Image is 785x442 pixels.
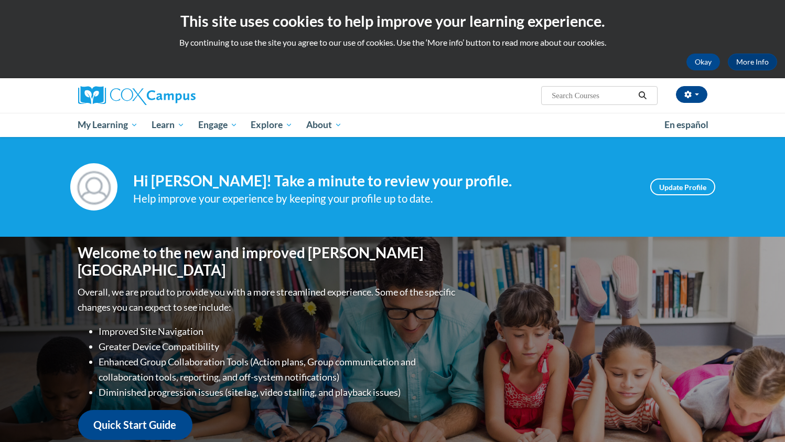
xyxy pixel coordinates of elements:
a: Cox Campus [78,86,277,105]
a: About [299,113,349,137]
h1: Welcome to the new and improved [PERSON_NAME][GEOGRAPHIC_DATA] [78,244,458,279]
img: Profile Image [70,163,117,211]
a: En español [658,114,715,136]
div: Main menu [62,113,723,137]
p: By continuing to use the site you agree to our use of cookies. Use the ‘More info’ button to read... [8,37,777,48]
img: Cox Campus [78,86,196,105]
span: My Learning [78,119,138,131]
a: My Learning [71,113,145,137]
button: Account Settings [676,86,707,103]
span: En español [664,119,708,130]
button: Search [635,89,650,102]
a: Quick Start Guide [78,410,192,440]
p: Overall, we are proud to provide you with a more streamlined experience. Some of the specific cha... [78,285,458,315]
div: Help improve your experience by keeping your profile up to date. [133,190,635,207]
span: Explore [251,119,293,131]
a: More Info [728,54,777,70]
li: Enhanced Group Collaboration Tools (Action plans, Group communication and collaboration tools, re... [99,354,458,385]
span: Engage [198,119,238,131]
a: Engage [191,113,244,137]
li: Diminished progression issues (site lag, video stalling, and playback issues) [99,385,458,400]
iframe: Button to launch messaging window [743,400,777,434]
h4: Hi [PERSON_NAME]! Take a minute to review your profile. [133,172,635,190]
span: About [306,119,342,131]
li: Greater Device Compatibility [99,339,458,354]
a: Learn [145,113,191,137]
button: Okay [686,54,720,70]
a: Explore [244,113,299,137]
h2: This site uses cookies to help improve your learning experience. [8,10,777,31]
li: Improved Site Navigation [99,324,458,339]
a: Update Profile [650,178,715,195]
span: Learn [152,119,185,131]
input: Search Courses [551,89,635,102]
